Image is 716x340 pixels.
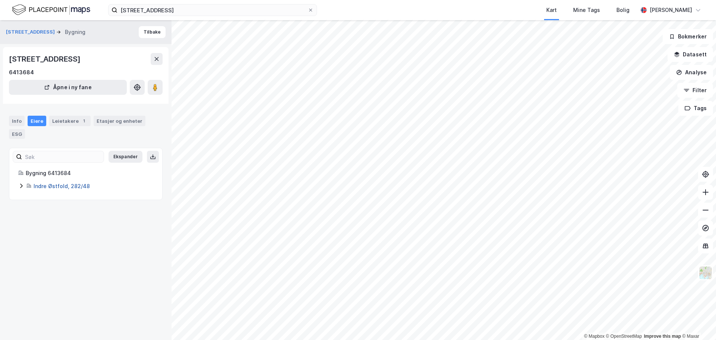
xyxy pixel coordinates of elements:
[28,116,46,126] div: Eiere
[668,47,713,62] button: Datasett
[679,304,716,340] div: Kontrollprogram for chat
[9,116,25,126] div: Info
[584,334,604,339] a: Mapbox
[663,29,713,44] button: Bokmerker
[573,6,600,15] div: Mine Tags
[49,116,91,126] div: Leietakere
[34,183,90,189] a: Indre Østfold, 282/48
[9,53,82,65] div: [STREET_ADDRESS]
[670,65,713,80] button: Analyse
[650,6,692,15] div: [PERSON_NAME]
[616,6,629,15] div: Bolig
[117,4,308,16] input: Søk på adresse, matrikkel, gårdeiere, leietakere eller personer
[678,101,713,116] button: Tags
[139,26,166,38] button: Tilbake
[9,80,127,95] button: Åpne i ny fane
[6,28,56,36] button: [STREET_ADDRESS]
[698,266,713,280] img: Z
[9,68,34,77] div: 6413684
[546,6,557,15] div: Kart
[644,334,681,339] a: Improve this map
[97,118,142,124] div: Etasjer og enheter
[677,83,713,98] button: Filter
[12,3,90,16] img: logo.f888ab2527a4732fd821a326f86c7f29.svg
[26,169,153,178] div: Bygning 6413684
[65,28,85,37] div: Bygning
[679,304,716,340] iframe: Chat Widget
[606,334,642,339] a: OpenStreetMap
[80,117,88,125] div: 1
[22,151,104,162] input: Søk
[9,129,25,139] div: ESG
[109,151,142,163] button: Ekspander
